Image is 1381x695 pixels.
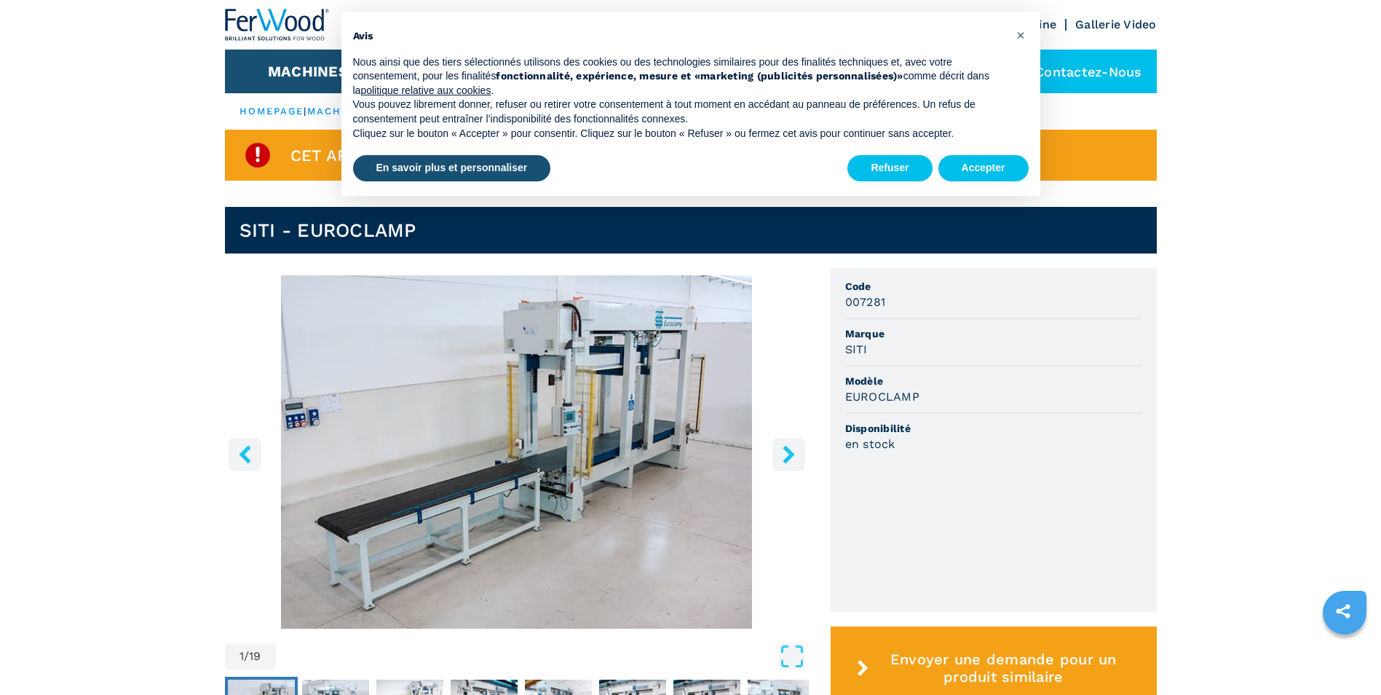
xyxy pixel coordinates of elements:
a: HOMEPAGE [240,106,304,117]
button: Accepter [938,155,1029,181]
h3: SITI [845,341,868,358]
span: Marque [845,326,1142,341]
h3: en stock [845,436,895,452]
button: Fermer cet avis [1010,23,1033,47]
a: politique relative aux cookies [360,85,491,96]
button: Open Fullscreen [280,643,805,670]
h3: 007281 [845,294,886,310]
span: | [304,106,306,117]
button: Machines [268,63,348,80]
a: sharethis [1325,593,1361,629]
span: Cet article est déjà vendu [290,147,539,164]
button: En savoir plus et personnaliser [353,155,551,181]
span: × [1016,26,1025,44]
button: left-button [229,438,261,471]
span: 19 [249,651,261,662]
span: Envoyer une demande pour un produit similaire [874,651,1132,686]
p: Nous ainsi que des tiers sélectionnés utilisons des cookies ou des technologies similaires pour d... [353,55,1005,98]
strong: fonctionnalité, expérience, mesure et «marketing (publicités personnalisées)» [496,70,903,82]
img: Cadreuses Et Volucadreuses SITI EUROCLAMP [225,275,809,629]
button: Refuser [847,155,932,181]
span: Disponibilité [845,421,1142,436]
img: Ferwood [225,9,330,41]
h3: EUROCLAMP [845,388,919,405]
img: SoldProduct [243,141,272,170]
span: / [244,651,249,662]
span: 1 [240,651,244,662]
h2: Avis [353,29,1005,44]
a: machines [307,106,370,117]
div: Contactez-nous [999,50,1157,93]
iframe: Chat [1319,629,1370,684]
p: Cliquez sur le bouton « Accepter » pour consentir. Cliquez sur le bouton « Refuser » ou fermez ce... [353,127,1005,141]
span: Modèle [845,374,1142,388]
p: Vous pouvez librement donner, refuser ou retirer votre consentement à tout moment en accédant au ... [353,98,1005,126]
span: Code [845,279,1142,294]
div: Go to Slide 1 [225,275,809,629]
button: right-button [772,438,805,471]
h1: SITI - EUROCLAMP [240,219,416,242]
a: Gallerie Video [1075,17,1157,31]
